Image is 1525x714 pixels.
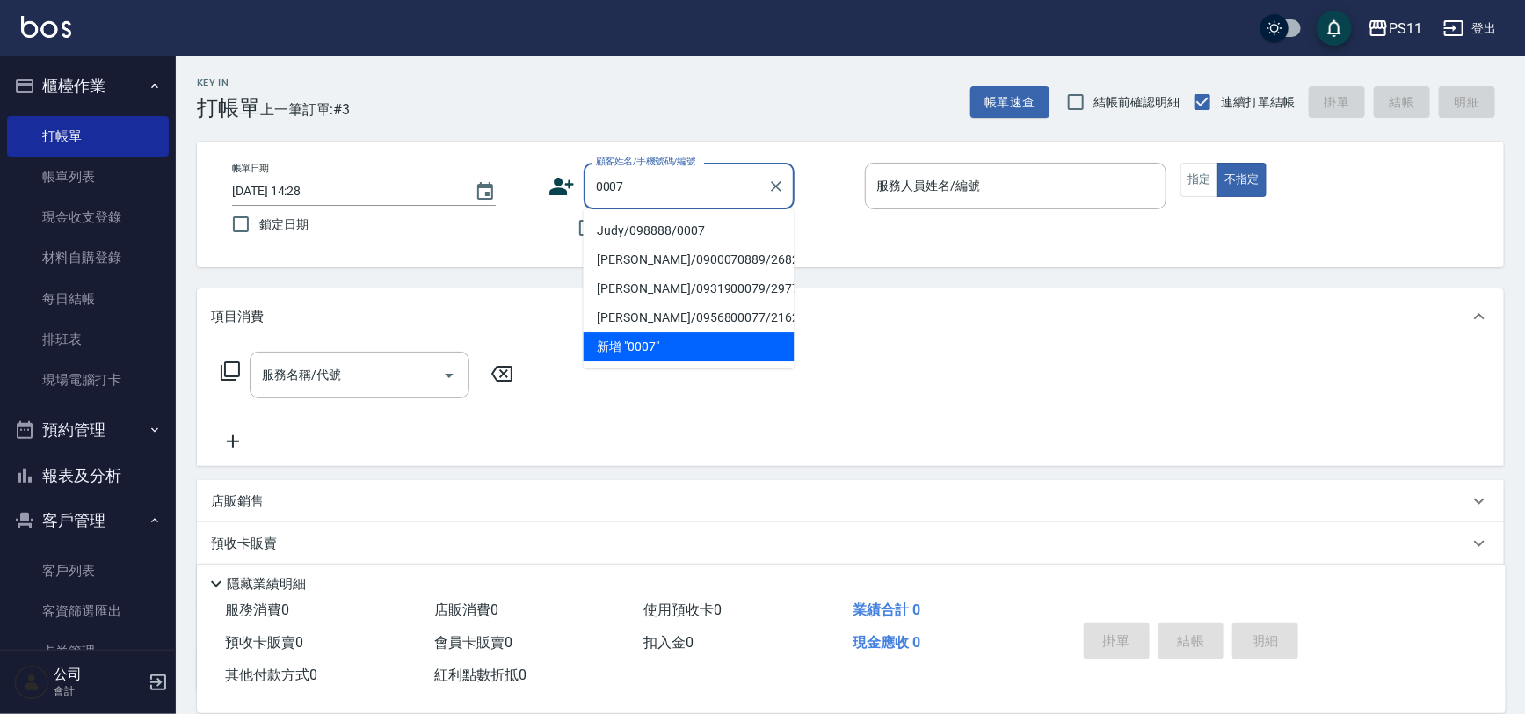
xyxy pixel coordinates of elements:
p: 預收卡販賣 [211,535,277,553]
button: 不指定 [1217,163,1267,197]
button: PS11 [1361,11,1429,47]
li: [PERSON_NAME]/0931900079/2977 [584,274,795,303]
span: 使用預收卡 0 [643,601,722,618]
button: 帳單速查 [970,86,1049,119]
img: Logo [21,16,71,38]
button: save [1317,11,1352,46]
button: 指定 [1180,163,1218,197]
div: 使用預收卡 [197,565,1504,607]
a: 客資篩選匯出 [7,591,169,631]
a: 每日結帳 [7,279,169,319]
li: Judy/098888/0007 [584,216,795,245]
label: 帳單日期 [232,162,269,175]
span: 其他付款方式 0 [225,667,317,683]
a: 打帳單 [7,116,169,157]
h3: 打帳單 [197,96,260,120]
span: 預收卡販賣 0 [225,634,303,651]
a: 帳單列表 [7,157,169,197]
input: YYYY/MM/DD hh:mm [232,177,457,206]
a: 現金收支登錄 [7,197,169,237]
a: 客戶列表 [7,550,169,591]
a: 卡券管理 [7,631,169,672]
div: 預收卡販賣 [197,522,1504,565]
button: 預約管理 [7,407,169,453]
span: 現金應收 0 [853,634,920,651]
button: Clear [764,174,788,199]
div: PS11 [1389,18,1422,40]
span: 扣入金 0 [643,634,694,651]
p: 項目消費 [211,308,264,326]
p: 隱藏業績明細 [227,575,306,594]
button: Open [435,361,463,390]
span: 結帳前確認明細 [1094,93,1180,112]
span: 連續打單結帳 [1221,93,1295,112]
button: 報表及分析 [7,453,169,499]
img: Person [14,665,49,700]
li: 新增 "0007" [584,332,795,361]
a: 現場電腦打卡 [7,360,169,400]
span: 鎖定日期 [259,215,309,234]
span: 會員卡販賣 0 [434,634,512,651]
button: 登出 [1436,12,1504,45]
button: Choose date, selected date is 2025-08-20 [464,171,506,213]
label: 顧客姓名/手機號碼/編號 [596,155,696,168]
span: 業績合計 0 [853,601,920,618]
span: 服務消費 0 [225,601,289,618]
p: 店販銷售 [211,492,264,511]
p: 會計 [54,683,143,699]
a: 排班表 [7,319,169,360]
span: 紅利點數折抵 0 [434,667,526,683]
span: 上一筆訂單:#3 [260,98,351,120]
div: 項目消費 [197,288,1504,345]
h5: 公司 [54,666,143,683]
span: 店販消費 0 [434,601,498,618]
a: 材料自購登錄 [7,237,169,278]
button: 客戶管理 [7,498,169,543]
li: [PERSON_NAME]/0900070889/2682 [584,245,795,274]
h2: Key In [197,77,260,89]
button: 櫃檯作業 [7,63,169,109]
div: 店販銷售 [197,480,1504,522]
li: [PERSON_NAME]/0956800077/2162 [584,303,795,332]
